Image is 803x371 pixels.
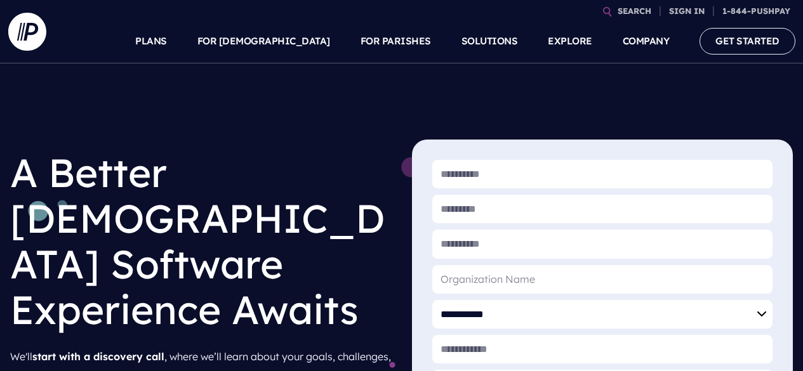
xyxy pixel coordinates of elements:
[548,19,592,63] a: EXPLORE
[461,19,518,63] a: SOLUTIONS
[432,265,773,294] input: Organization Name
[700,28,795,54] a: GET STARTED
[10,140,392,342] h1: A Better [DEMOGRAPHIC_DATA] Software Experience Awaits
[135,19,167,63] a: PLANS
[32,350,164,363] strong: start with a discovery call
[623,19,670,63] a: COMPANY
[361,19,431,63] a: FOR PARISHES
[197,19,330,63] a: FOR [DEMOGRAPHIC_DATA]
